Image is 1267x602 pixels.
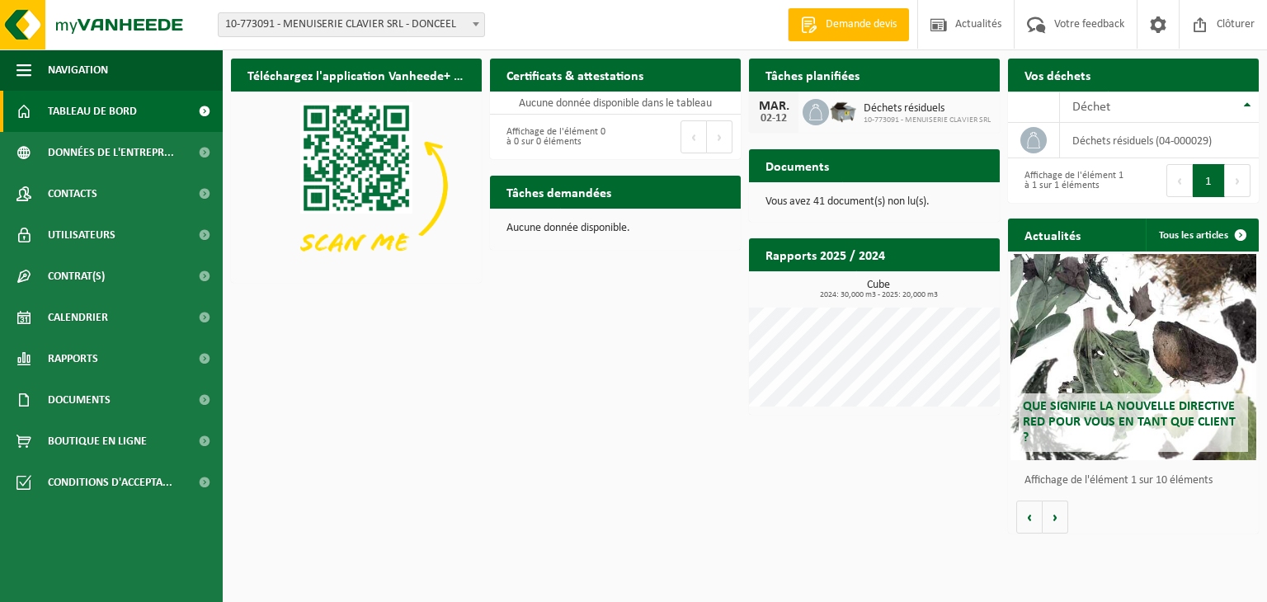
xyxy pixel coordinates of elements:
button: Next [707,120,732,153]
p: Affichage de l'élément 1 sur 10 éléments [1024,475,1251,487]
h2: Actualités [1008,219,1097,251]
img: WB-5000-GAL-GY-01 [829,96,857,125]
a: Que signifie la nouvelle directive RED pour vous en tant que client ? [1010,254,1256,460]
a: Demande devis [788,8,909,41]
p: Aucune donnée disponible. [506,223,724,234]
span: 10-773091 - MENUISERIE CLAVIER SRL - DONCEEL [219,13,484,36]
button: 1 [1193,164,1225,197]
td: déchets résiduels (04-000029) [1060,123,1259,158]
h3: Cube [757,280,1000,299]
td: Aucune donnée disponible dans le tableau [490,92,741,115]
button: Previous [681,120,707,153]
button: Vorige [1016,501,1043,534]
button: Previous [1166,164,1193,197]
span: Déchet [1072,101,1110,114]
span: Tableau de bord [48,91,137,132]
span: 10-773091 - MENUISERIE CLAVIER SRL - DONCEEL [218,12,485,37]
p: Vous avez 41 document(s) non lu(s). [765,196,983,208]
div: MAR. [757,100,790,113]
span: 2024: 30,000 m3 - 2025: 20,000 m3 [757,291,1000,299]
span: Calendrier [48,297,108,338]
h2: Certificats & attestations [490,59,660,91]
span: Navigation [48,49,108,91]
span: Demande devis [822,16,901,33]
span: Données de l'entrepr... [48,132,174,173]
span: Boutique en ligne [48,421,147,462]
h2: Documents [749,149,845,181]
h2: Tâches demandées [490,176,628,208]
div: Affichage de l'élément 1 à 1 sur 1 éléments [1016,162,1125,199]
span: Conditions d'accepta... [48,462,172,503]
a: Tous les articles [1146,219,1257,252]
h2: Tâches planifiées [749,59,876,91]
span: Déchets résiduels [864,102,991,115]
div: Affichage de l'élément 0 à 0 sur 0 éléments [498,119,607,155]
span: Que signifie la nouvelle directive RED pour vous en tant que client ? [1023,400,1236,444]
img: Download de VHEPlus App [231,92,482,280]
button: Next [1225,164,1251,197]
a: Consulter les rapports [856,270,998,303]
button: Volgende [1043,501,1068,534]
span: Utilisateurs [48,214,115,256]
span: Documents [48,379,111,421]
h2: Rapports 2025 / 2024 [749,238,902,270]
span: Contacts [48,173,97,214]
span: Contrat(s) [48,256,105,297]
div: 02-12 [757,113,790,125]
h2: Téléchargez l'application Vanheede+ maintenant! [231,59,482,91]
h2: Vos déchets [1008,59,1107,91]
span: Rapports [48,338,98,379]
span: 10-773091 - MENUISERIE CLAVIER SRL [864,115,991,125]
